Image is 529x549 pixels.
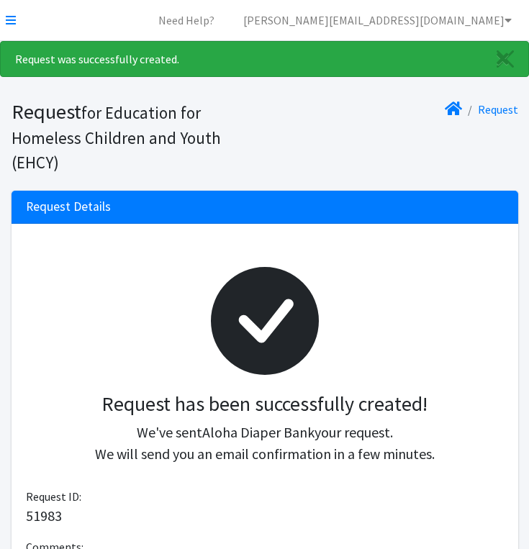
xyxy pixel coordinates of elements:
[12,99,260,174] h1: Request
[202,423,315,441] span: Aloha Diaper Bank
[12,102,221,173] small: for Education for Homeless Children and Youth (EHCY)
[26,505,504,527] p: 51983
[482,42,528,76] a: Close
[26,199,111,214] h3: Request Details
[232,6,523,35] a: [PERSON_NAME][EMAIL_ADDRESS][DOMAIN_NAME]
[37,422,492,465] p: We've sent your request. We will send you an email confirmation in a few minutes.
[478,102,518,117] a: Request
[26,489,81,504] span: Request ID:
[147,6,226,35] a: Need Help?
[37,392,492,417] h3: Request has been successfully created!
